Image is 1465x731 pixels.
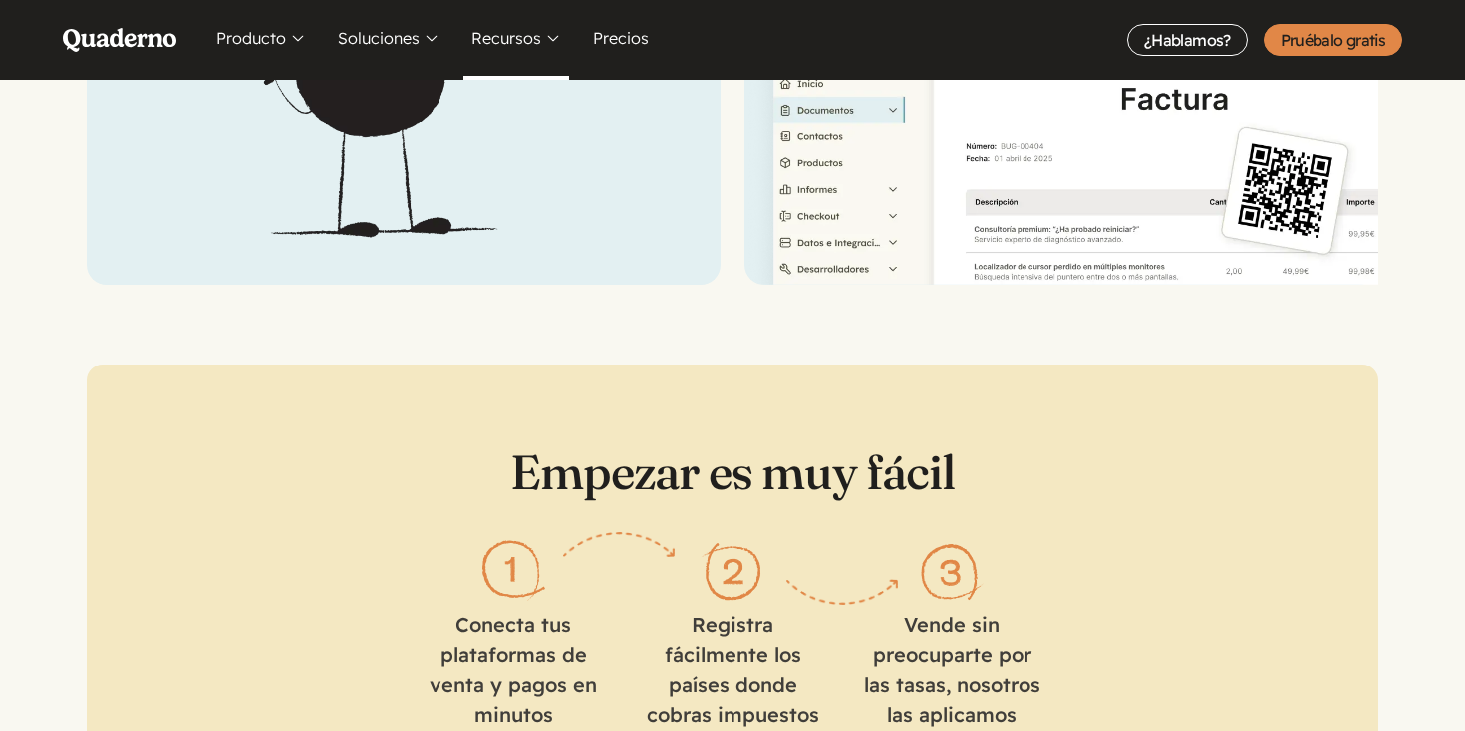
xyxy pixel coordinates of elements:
[643,540,822,730] li: Registra fácilmente los países donde cobras impuestos
[424,540,603,730] li: Conecta tus plataformas de venta y pagos en minutos
[166,444,1299,500] h2: Empezar es muy fácil
[862,540,1041,730] li: Vende sin preocuparte por las tasas, nosotros las aplicamos
[1127,24,1248,56] a: ¿Hablamos?
[1264,24,1402,56] a: Pruébalo gratis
